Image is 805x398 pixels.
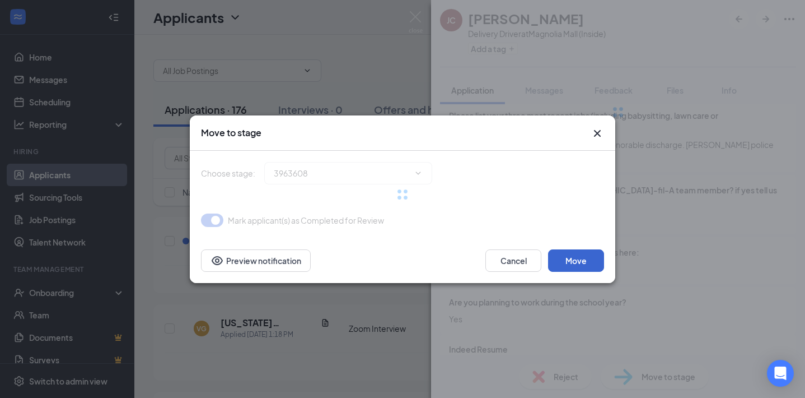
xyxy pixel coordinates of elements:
[210,254,224,267] svg: Eye
[201,127,261,139] h3: Move to stage
[201,249,311,272] button: Preview notificationEye
[591,127,604,140] button: Close
[767,360,794,387] div: Open Intercom Messenger
[485,249,541,272] button: Cancel
[591,127,604,140] svg: Cross
[548,249,604,272] button: Move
